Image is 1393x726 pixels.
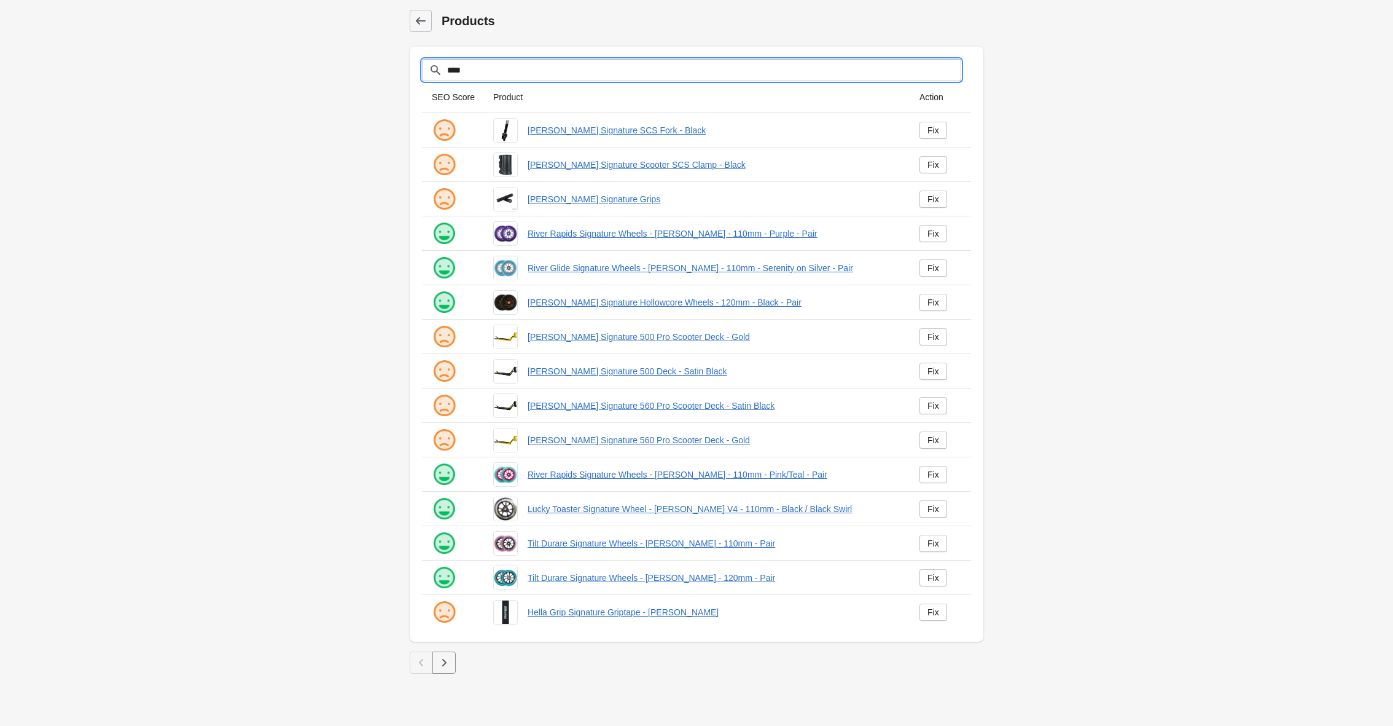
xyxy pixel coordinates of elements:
img: sad.png [432,187,456,211]
img: sad.png [432,152,456,177]
a: River Rapids Signature Wheels - [PERSON_NAME] - 110mm - Purple - Pair [528,227,900,240]
a: Fix [919,432,947,449]
a: Fix [919,328,947,345]
img: sad.png [432,325,456,349]
div: Fix [927,160,939,170]
a: Fix [919,604,947,621]
div: Fix [927,435,939,445]
div: Fix [927,504,939,514]
a: Fix [919,569,947,586]
div: Fix [927,125,939,135]
div: Fix [927,263,939,273]
img: sad.png [432,118,456,143]
a: [PERSON_NAME] Signature 500 Pro Scooter Deck - Gold [528,331,900,343]
th: Product [483,81,910,113]
a: Hella Grip Signature Griptape - [PERSON_NAME] [528,606,900,618]
a: Tilt Durare Signature Wheels - [PERSON_NAME] - 110mm - Pair [528,537,900,550]
img: happy.png [432,566,456,590]
img: sad.png [432,428,456,452]
a: Fix [919,500,947,518]
div: Fix [927,470,939,479]
div: Fix [927,366,939,376]
div: Fix [927,401,939,411]
a: Fix [919,294,947,311]
a: Fix [919,225,947,242]
div: Fix [927,573,939,583]
div: Fix [927,298,939,307]
a: Tilt Durare Signature Wheels - [PERSON_NAME] - 120mm - Pair [528,572,900,584]
img: happy.png [432,256,456,280]
th: Action [910,81,971,113]
div: Fix [927,332,939,342]
div: Fix [927,607,939,617]
img: sad.png [432,600,456,625]
a: Fix [919,466,947,483]
img: sad.png [432,359,456,384]
a: Fix [919,122,947,139]
a: [PERSON_NAME] Signature SCS Fork - Black [528,124,900,136]
div: Fix [927,194,939,204]
a: Fix [919,535,947,552]
a: Lucky Toaster Signature Wheel - [PERSON_NAME] V4 - 110mm - Black / Black Swirl [528,503,900,515]
a: [PERSON_NAME] Signature Grips [528,193,900,205]
img: sad.png [432,393,456,418]
a: River Rapids Signature Wheels - [PERSON_NAME] - 110mm - Pink/Teal - Pair [528,468,900,481]
a: Fix [919,363,947,380]
a: Fix [919,397,947,414]
div: Fix [927,539,939,548]
img: happy.png [432,290,456,315]
img: happy.png [432,221,456,246]
a: [PERSON_NAME] Signature Hollowcore Wheels - 120mm - Black - Pair [528,296,900,309]
a: Fix [919,156,947,173]
img: happy.png [432,462,456,487]
th: SEO Score [422,81,483,113]
a: [PERSON_NAME] Signature Scooter SCS Clamp - Black [528,159,900,171]
img: happy.png [432,531,456,556]
a: [PERSON_NAME] Signature 560 Pro Scooter Deck - Satin Black [528,400,900,412]
div: Fix [927,229,939,239]
h1: Products [442,12,983,30]
a: Fix [919,191,947,208]
a: Fix [919,259,947,277]
a: [PERSON_NAME] Signature 500 Deck - Satin Black [528,365,900,377]
a: River Glide Signature Wheels - [PERSON_NAME] - 110mm - Serenity on Silver - Pair [528,262,900,274]
a: [PERSON_NAME] Signature 560 Pro Scooter Deck - Gold [528,434,900,446]
img: happy.png [432,497,456,521]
